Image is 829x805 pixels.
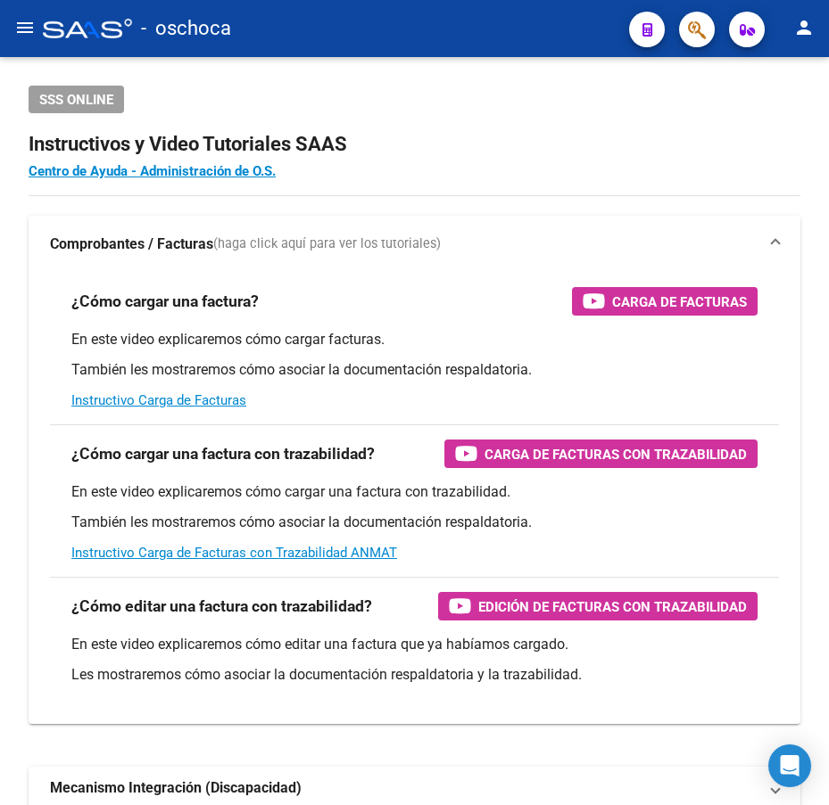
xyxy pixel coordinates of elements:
[71,513,758,532] p: También les mostraremos cómo asociar la documentación respaldatoria.
[71,665,758,685] p: Les mostraremos cómo asociar la documentación respaldatoria y la trazabilidad.
[29,216,800,273] mat-expansion-panel-header: Comprobantes / Facturas(haga click aquí para ver los tutoriales)
[71,360,758,380] p: También les mostraremos cómo asociar la documentación respaldatoria.
[50,778,302,798] strong: Mecanismo Integración (Discapacidad)
[485,443,747,465] span: Carga de Facturas con Trazabilidad
[71,392,246,408] a: Instructivo Carga de Facturas
[141,9,231,48] span: - oschoca
[14,17,36,38] mat-icon: menu
[29,273,800,724] div: Comprobantes / Facturas(haga click aquí para ver los tutoriales)
[29,86,124,113] button: SSS ONLINE
[438,592,758,620] button: Edición de Facturas con Trazabilidad
[71,545,397,561] a: Instructivo Carga de Facturas con Trazabilidad ANMAT
[572,287,758,316] button: Carga de Facturas
[478,596,747,618] span: Edición de Facturas con Trazabilidad
[612,291,747,313] span: Carga de Facturas
[39,92,113,108] span: SSS ONLINE
[213,234,441,254] span: (haga click aquí para ver los tutoriales)
[768,744,811,787] div: Open Intercom Messenger
[793,17,815,38] mat-icon: person
[71,594,372,619] h3: ¿Cómo editar una factura con trazabilidad?
[50,234,213,254] strong: Comprobantes / Facturas
[71,441,375,466] h3: ¿Cómo cargar una factura con trazabilidad?
[444,439,758,468] button: Carga de Facturas con Trazabilidad
[71,482,758,502] p: En este video explicaremos cómo cargar una factura con trazabilidad.
[71,330,758,349] p: En este video explicaremos cómo cargar facturas.
[29,163,276,179] a: Centro de Ayuda - Administración de O.S.
[71,289,259,314] h3: ¿Cómo cargar una factura?
[29,127,800,161] h2: Instructivos y Video Tutoriales SAAS
[71,635,758,654] p: En este video explicaremos cómo editar una factura que ya habíamos cargado.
